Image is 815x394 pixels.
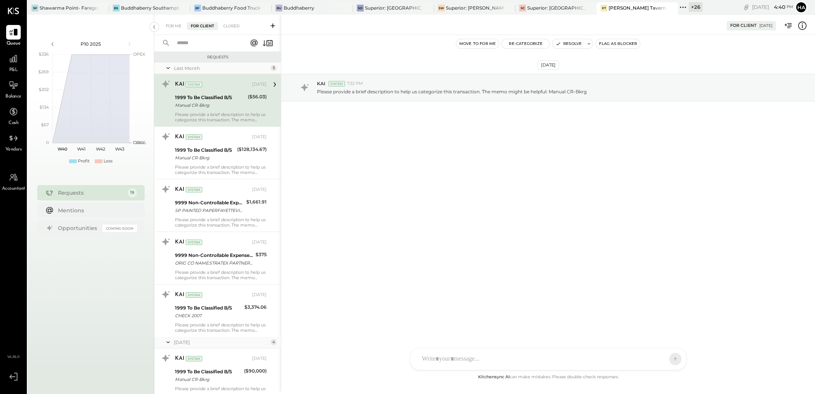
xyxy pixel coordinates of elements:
a: Cash [0,104,26,127]
div: Superior: [PERSON_NAME] [446,5,504,11]
div: System [186,134,202,140]
span: Cash [8,120,18,127]
div: System [186,82,202,87]
div: KAI [175,355,184,363]
div: System [186,187,202,192]
div: [DATE] [759,23,772,28]
div: 1999 To Be Classified B/S [175,368,242,376]
div: For Client [187,22,218,30]
text: $202 [39,87,49,92]
span: P&L [9,67,18,74]
div: System [186,240,202,245]
div: Manual CR-Bkrg [175,101,246,109]
div: Last Month [174,65,269,71]
button: Re-Categorize [502,39,549,48]
div: Please provide a brief description to help us categorize this transaction. The memo might be help... [175,112,267,123]
div: Superior: [GEOGRAPHIC_DATA] [527,5,585,11]
div: Buddhaberry Southampton [121,5,179,11]
div: SP [31,5,38,12]
div: 1999 To Be Classified B/S [175,94,246,101]
span: Balance [5,93,21,100]
text: $269 [38,69,49,74]
div: [PERSON_NAME] Tavern [609,5,666,11]
div: KAI [175,133,184,141]
div: ORIG CO NAME:STRATEX PARTNERS ORIG ID:1161630473 DESC DATE:250731 CO ENTRY DESCR:TOAST ONBDSEC:CC... [175,259,253,267]
a: Balance [0,78,26,100]
text: W41 [77,146,86,152]
text: Occu... [133,140,146,145]
p: Please provide a brief description to help us categorize this transaction. The memo might be help... [317,88,587,95]
div: System [186,356,202,361]
div: [DATE] [752,3,793,11]
div: 9999 Non-Controllable Expenses:Other Income and Expenses:To Be Classified P&L [175,252,253,259]
div: SO [357,5,364,12]
div: SC [519,5,526,12]
div: KAI [175,291,184,299]
div: Manual CR-Bkrg [175,376,242,383]
div: BS [113,5,120,12]
a: P&L [0,51,26,74]
text: 0 [46,140,49,145]
div: SP PAINTED PAPERFAYETTEVILLEAR [175,207,244,214]
div: Please provide a brief description to help us categorize this transaction. The memo might be help... [175,270,267,280]
div: Manual CR-Bkrg [175,154,235,162]
div: Buddhaberry [284,5,314,11]
div: Closed [219,22,243,30]
div: Please provide a brief description to help us categorize this transaction. The memo might be help... [175,322,267,333]
div: For Me [162,22,185,30]
div: KAI [175,81,184,88]
div: Requests [58,189,124,197]
div: SW [438,5,445,12]
div: Shawarma Point- Fareground [40,5,97,11]
div: [DATE] [252,292,267,298]
text: W43 [115,146,124,152]
div: [DATE] [252,134,267,140]
div: 5 [271,65,277,71]
span: KAI [317,80,325,87]
div: Opportunities [58,224,99,232]
div: Buddhaberry Food Truck [202,5,260,11]
button: Flag as Blocker [596,39,640,48]
button: Ha [795,1,807,13]
div: Mentions [58,207,133,214]
div: Coming Soon [102,225,137,232]
text: W42 [96,146,105,152]
a: Accountant [0,170,26,192]
div: CHECK 2007 [175,312,242,320]
div: KAI [175,186,184,194]
text: W40 [57,146,67,152]
div: $3,374.06 [244,303,267,311]
div: + 26 [689,2,703,12]
div: ($90,000) [244,367,267,375]
div: For Client [730,23,757,29]
div: ($56.03) [248,93,267,101]
div: KAI [175,238,184,246]
div: 1999 To Be Classified B/S [175,304,242,312]
div: 1999 To Be Classified B/S [175,146,235,154]
span: Accountant [2,185,25,192]
div: Please provide a brief description to help us categorize this transaction. The memo might be help... [175,164,267,175]
span: Vendors [5,146,22,153]
div: ($128,134.67) [237,146,267,153]
div: Bu [276,5,282,12]
div: [DATE] [252,356,267,362]
div: System [328,81,345,86]
text: $336 [39,51,49,57]
div: [DATE] [252,187,267,193]
div: Profit [78,158,89,164]
div: Requests [158,55,277,60]
a: Queue [0,25,26,47]
span: 7:32 PM [347,81,363,87]
text: $67 [41,122,49,127]
div: [DATE] [252,81,267,88]
div: BF [194,5,201,12]
div: $375 [256,251,267,258]
div: $1,661.91 [246,198,267,206]
div: System [186,292,202,298]
div: Superior: [GEOGRAPHIC_DATA] [365,5,423,11]
div: Please provide a brief description to help us categorize this transaction. The memo might be help... [175,217,267,228]
div: 9999 Non-Controllable Expenses:Other Income and Expenses:To Be Classified P&L [175,199,244,207]
div: P10 2025 [58,41,124,47]
div: PT [601,5,607,12]
div: Loss [104,158,112,164]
